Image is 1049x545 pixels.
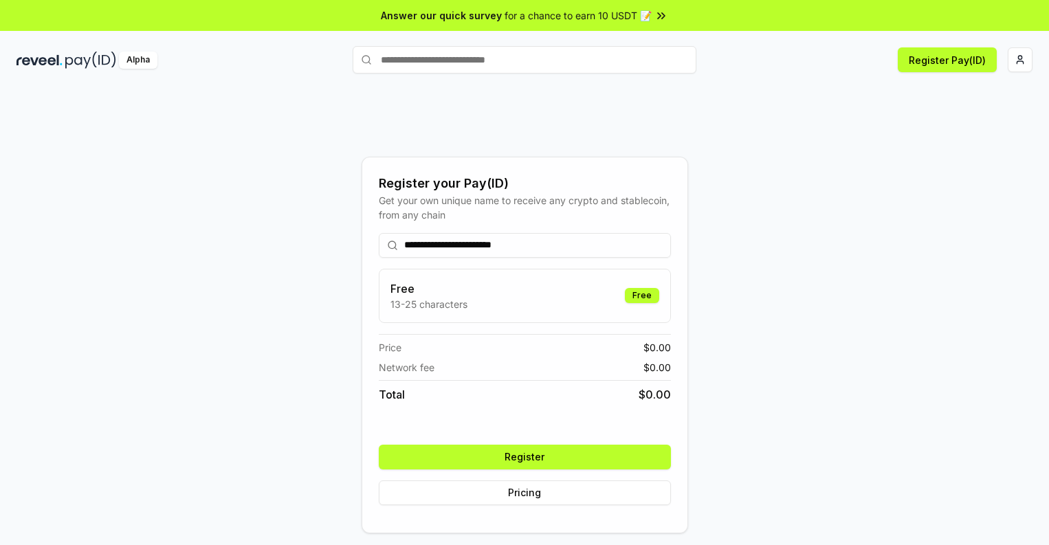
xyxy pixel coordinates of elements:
[898,47,997,72] button: Register Pay(ID)
[379,480,671,505] button: Pricing
[379,445,671,469] button: Register
[505,8,652,23] span: for a chance to earn 10 USDT 📝
[381,8,502,23] span: Answer our quick survey
[639,386,671,403] span: $ 0.00
[643,360,671,375] span: $ 0.00
[119,52,157,69] div: Alpha
[379,360,434,375] span: Network fee
[643,340,671,355] span: $ 0.00
[390,280,467,297] h3: Free
[379,340,401,355] span: Price
[379,386,405,403] span: Total
[379,193,671,222] div: Get your own unique name to receive any crypto and stablecoin, from any chain
[16,52,63,69] img: reveel_dark
[625,288,659,303] div: Free
[65,52,116,69] img: pay_id
[390,297,467,311] p: 13-25 characters
[379,174,671,193] div: Register your Pay(ID)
